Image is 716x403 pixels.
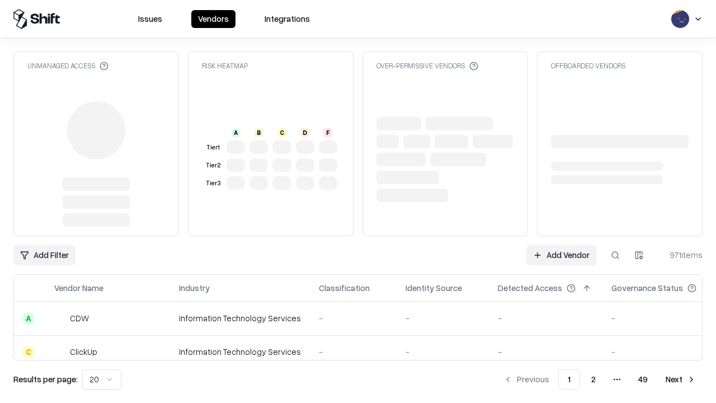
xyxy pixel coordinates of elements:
div: - [406,312,480,324]
div: Over-Permissive Vendors [376,61,478,71]
img: ClickUp [54,346,65,358]
div: D [300,128,309,137]
button: Add Filter [13,245,76,265]
div: ClickUp [70,346,97,358]
button: 2 [582,369,605,390]
div: B [255,128,263,137]
img: CDW [54,313,65,324]
p: Results per page: [13,373,78,385]
div: - [611,312,714,324]
div: Tier 2 [204,161,222,170]
button: 49 [629,369,657,390]
div: - [498,346,593,358]
button: Issues [131,10,169,28]
div: Vendor Name [54,282,103,294]
button: Vendors [191,10,235,28]
div: Unmanaged Access [27,61,109,71]
div: Offboarded Vendors [551,61,625,71]
div: Identity Source [406,282,462,294]
div: F [323,128,332,137]
div: 971 items [658,249,703,261]
div: Governance Status [611,282,683,294]
button: Next [659,369,703,390]
a: Add Vendor [526,245,596,265]
div: C [277,128,286,137]
div: - [498,312,593,324]
div: Detected Access [498,282,562,294]
div: Industry [179,282,210,294]
div: Tier 1 [204,143,222,152]
div: - [611,346,714,358]
button: Integrations [258,10,317,28]
div: - [406,346,480,358]
div: CDW [70,312,89,324]
div: Risk Heatmap [202,61,248,71]
div: Information Technology Services [179,346,301,358]
div: Tier 3 [204,179,222,188]
div: - [319,346,388,358]
div: A [232,128,241,137]
button: 1 [558,369,580,390]
div: Classification [319,282,370,294]
div: C [23,346,34,358]
div: A [23,313,34,324]
div: Information Technology Services [179,312,301,324]
div: - [319,312,388,324]
nav: pagination [497,369,703,390]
